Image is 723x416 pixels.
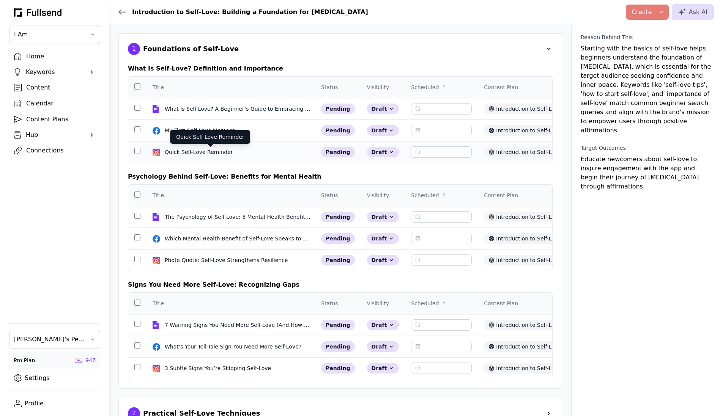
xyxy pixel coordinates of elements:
button: [PERSON_NAME]'s Personal Team [9,330,100,349]
div: Scheduled [411,300,439,307]
div: Which Mental Health Benefit of Self-Love Speaks to You? [165,235,310,242]
a: Profile [9,397,100,410]
div: Home [26,52,95,61]
div: Keywords [26,68,83,77]
div: Calendar [26,99,95,108]
div: Photo Quote: Self-Love Strengthens Resilience [165,256,289,264]
div: Ask AI [678,8,707,17]
div: Hub [26,130,83,140]
div: 947 [85,356,96,364]
a: Settings [9,372,100,385]
div: Introduction to Self-Love: Building a Foundation for [MEDICAL_DATA] [484,320,682,330]
div: Starting with the basics of self-love helps beginners understand the foundation of [MEDICAL_DATA]... [581,33,714,135]
div: Reason Behind This [581,33,633,41]
div: Psychology Behind Self-Love: Benefits for Mental Health [128,172,553,181]
div: pending [321,212,355,222]
div: Introduction to Self-Love: Building a Foundation for [MEDICAL_DATA] [484,104,682,114]
div: pending [321,125,355,136]
div: Quick Self-Love Reminder [165,148,256,156]
div: Content Plans [26,115,95,124]
div: ↑ [442,300,447,307]
a: Home [9,50,100,63]
button: Ask AI [672,4,714,20]
button: Create [626,5,669,20]
div: 3 Subtle Signs You’re Skipping Self-Love [165,364,273,372]
div: Draft [367,341,399,352]
div: pending [321,320,355,330]
div: Scheduled [411,192,439,199]
div: Visibility [367,83,389,91]
div: Draft [367,147,399,157]
div: Signs You Need More Self-Love: Recognizing Gaps [128,280,553,289]
div: Scheduled [411,83,439,91]
div: Status [321,83,338,91]
div: Content Plan [484,300,518,307]
div: Educate newcomers about self-love to inspire engagement with the app and begin their journey of [... [581,144,714,191]
a: Calendar [9,97,100,110]
div: ↑ [442,192,447,199]
a: Content Plans [9,113,100,126]
div: pending [321,147,355,157]
a: Content [9,81,100,94]
div: pending [321,233,355,244]
div: Draft [367,104,399,114]
div: What’s Your Tell-Tale Sign You Need More Self-Love? [165,343,303,350]
div: Content [26,83,95,92]
div: Introduction to Self-Love: Building a Foundation for [MEDICAL_DATA] [484,363,682,374]
span: I Am [14,30,85,39]
div: pending [321,363,355,374]
div: The Psychology of Self-Love: 5 Mental Health Benefits Backed by Science [165,213,310,221]
div: 7 Warning Signs You Need More Self-Love (And How to Fix Them) [165,321,310,329]
div: Visibility [367,192,389,199]
div: Foundations of Self-Love [143,44,239,54]
div: Visibility [367,300,389,307]
div: Draft [367,320,399,330]
div: Create [632,8,652,17]
div: Status [321,300,338,307]
div: pending [321,255,355,265]
div: 1 [128,43,140,55]
div: Target Outcomes [581,144,626,152]
div: ↑ [442,83,447,91]
div: Title [153,192,164,199]
div: Introduction to Self-Love: Building a Foundation for [MEDICAL_DATA] [484,255,682,265]
div: Draft [367,233,399,244]
div: Draft [367,125,399,136]
div: Title [153,83,164,91]
div: Draft [367,255,399,265]
div: Introduction to Self-Love: Building a Foundation for [MEDICAL_DATA] [132,8,368,17]
div: Connections [26,146,95,155]
div: pending [321,341,355,352]
div: Introduction to Self-Love: Building a Foundation for [MEDICAL_DATA] [484,147,682,157]
div: Pro Plan [14,356,35,364]
div: Draft [367,212,399,222]
div: Introduction to Self-Love: Building a Foundation for [MEDICAL_DATA] [484,125,682,136]
div: Introduction to Self-Love: Building a Foundation for [MEDICAL_DATA] [484,212,682,222]
div: Status [321,192,338,199]
div: My First Self-Love Moment [165,127,256,134]
div: pending [321,104,355,114]
div: Quick Self-Love Reminder [170,130,250,144]
div: Introduction to Self-Love: Building a Foundation for [MEDICAL_DATA] [484,341,682,352]
div: Introduction to Self-Love: Building a Foundation for [MEDICAL_DATA] [484,233,682,244]
div: Content Plan [484,192,518,199]
div: What Is Self-Love? Definition and Importance [128,64,553,73]
div: Title [153,300,164,307]
button: I Am [9,25,100,44]
div: Draft [367,363,399,374]
div: What Is Self-Love? A Beginner’s Guide to Embracing Your Worth [165,105,310,113]
div: Content Plan [484,83,518,91]
span: [PERSON_NAME]'s Personal Team [14,335,85,344]
a: Connections [9,144,100,157]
